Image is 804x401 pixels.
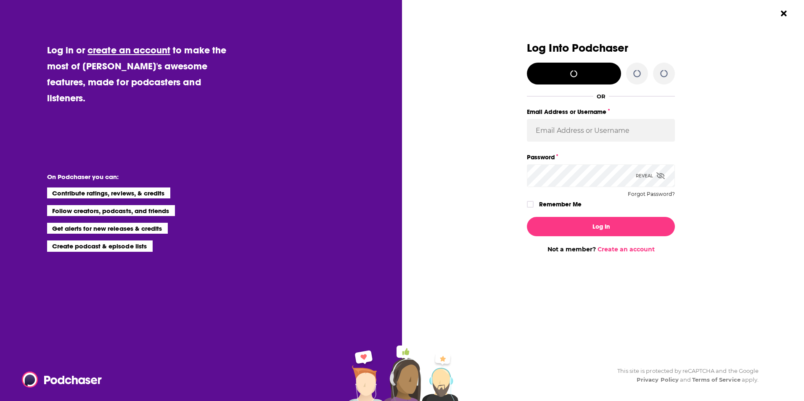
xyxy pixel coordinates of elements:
[611,367,759,384] div: This site is protected by reCAPTCHA and the Google and apply.
[47,223,168,234] li: Get alerts for new releases & credits
[527,152,675,163] label: Password
[598,245,655,253] a: Create an account
[87,44,170,56] a: create an account
[22,372,96,388] a: Podchaser - Follow, Share and Rate Podcasts
[47,187,171,198] li: Contribute ratings, reviews, & credits
[527,42,675,54] h3: Log Into Podchaser
[636,164,665,187] div: Reveal
[47,240,153,251] li: Create podcast & episode lists
[527,217,675,236] button: Log In
[692,376,741,383] a: Terms of Service
[527,119,675,142] input: Email Address or Username
[527,245,675,253] div: Not a member?
[637,376,679,383] a: Privacy Policy
[47,173,215,181] li: On Podchaser you can:
[47,205,175,216] li: Follow creators, podcasts, and friends
[776,5,792,21] button: Close Button
[22,372,103,388] img: Podchaser - Follow, Share and Rate Podcasts
[628,191,675,197] button: Forgot Password?
[527,106,675,117] label: Email Address or Username
[597,93,606,100] div: OR
[539,199,582,210] label: Remember Me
